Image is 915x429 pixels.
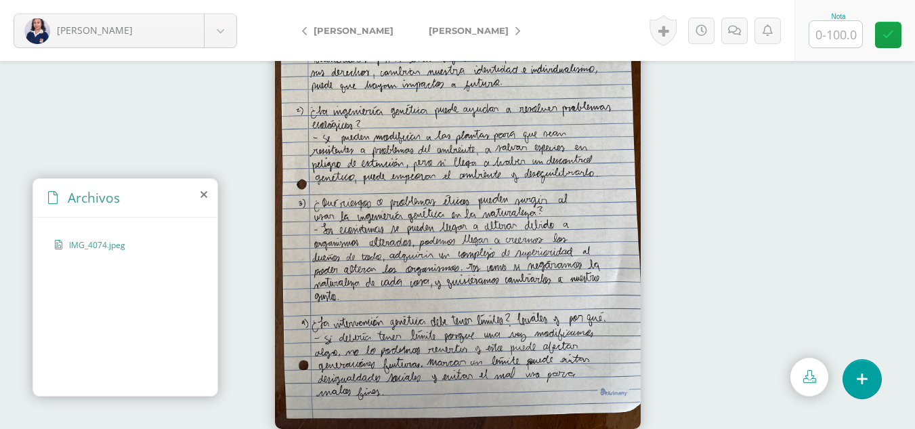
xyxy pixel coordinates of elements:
[200,189,207,200] i: close
[429,25,509,36] span: [PERSON_NAME]
[14,14,236,47] a: [PERSON_NAME]
[69,239,180,251] span: IMG_4074.jpeg
[809,13,868,20] div: Nota
[24,18,50,44] img: a58b704eff6c7be63624ec8f825e8c6a.png
[809,21,862,47] input: 0-100.0
[411,14,531,47] a: [PERSON_NAME]
[68,188,120,207] span: Archivos
[314,25,393,36] span: [PERSON_NAME]
[291,14,411,47] a: [PERSON_NAME]
[57,24,133,37] span: [PERSON_NAME]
